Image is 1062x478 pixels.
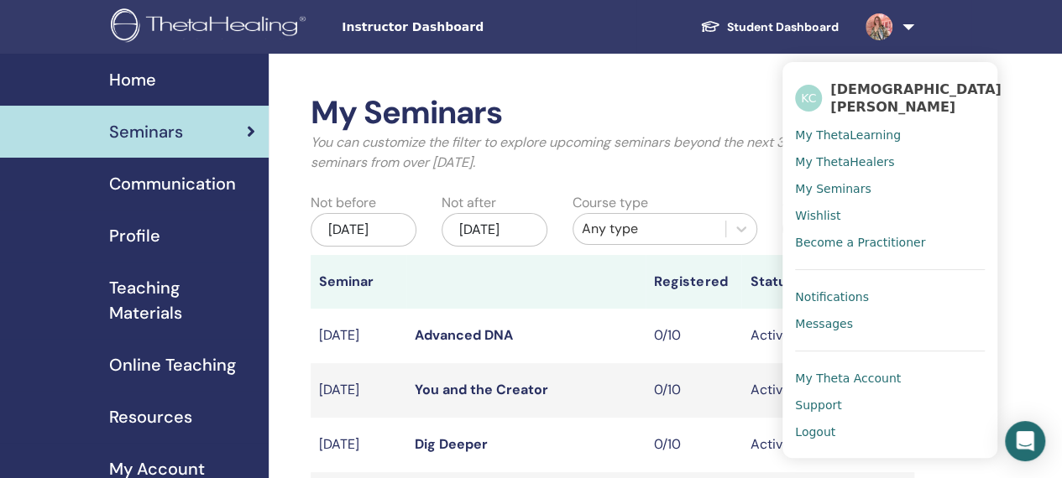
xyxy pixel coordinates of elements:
span: Seminars [109,119,183,144]
span: My ThetaLearning [795,127,901,143]
a: Advanced DNA [415,326,513,344]
span: My Theta Account [795,371,901,386]
span: My Seminars [795,181,871,196]
span: Instructor Dashboard [342,18,594,36]
div: [DATE] [442,213,547,247]
a: My ThetaLearning [795,122,985,148]
label: Not before [311,193,376,213]
a: My Theta Account [795,365,985,392]
span: Teaching Materials [109,275,255,325]
div: Any type [582,219,717,239]
span: Wishlist [795,208,840,223]
p: You can customize the filter to explore upcoming seminars beyond the next 3 months or check out s... [311,132,914,173]
a: My Seminars [795,175,985,202]
td: Active Published [741,363,885,418]
td: Active Published [741,418,885,472]
a: Become a Practitioner [795,229,985,256]
span: Communication [109,171,236,196]
span: Profile [109,223,160,248]
span: Messages [795,316,853,331]
a: Messages [795,310,985,337]
span: KC [795,85,822,112]
a: My ThetaHealers [795,148,985,175]
img: graduation-cap-white.svg [700,19,720,34]
span: Notifications [795,289,869,304]
th: Registered [646,255,741,309]
span: [DEMOGRAPHIC_DATA][PERSON_NAME] [830,81,1001,116]
img: logo.png [111,8,311,46]
h2: My Seminars [311,94,914,132]
span: Home [109,67,156,92]
td: [DATE] [311,309,406,363]
a: You and the Creator [415,381,548,398]
div: Open Intercom Messenger [1005,421,1045,461]
span: Resources [109,404,192,429]
img: default.jpg [866,13,892,40]
td: [DATE] [311,418,406,472]
a: Support [795,392,985,418]
div: [DATE] [311,213,416,247]
span: Become a Practitioner [795,235,925,250]
a: Wishlist [795,202,985,229]
a: Dig Deeper [415,435,488,453]
span: My ThetaHealers [795,154,894,169]
a: Student Dashboard [687,12,852,43]
td: 0/10 [646,309,741,363]
td: 0/10 [646,363,741,418]
span: Online Teaching [109,352,236,377]
td: 0/10 [646,418,741,472]
th: Seminar [311,255,406,309]
span: Logout [795,424,835,439]
td: [DATE] [311,363,406,418]
span: Support [795,397,841,413]
a: KC[DEMOGRAPHIC_DATA][PERSON_NAME] [795,75,985,122]
label: Course type [573,193,648,213]
th: Status [741,255,885,309]
label: Not after [442,193,496,213]
a: Logout [795,418,985,445]
td: Active Published [741,309,885,363]
a: Notifications [795,283,985,310]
